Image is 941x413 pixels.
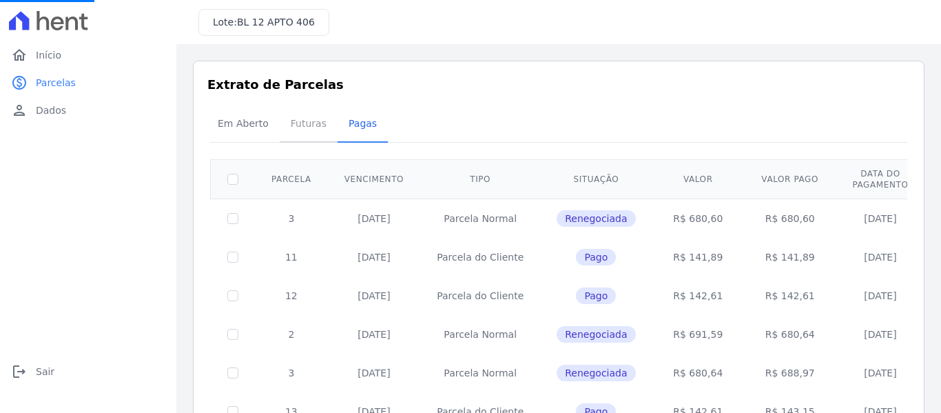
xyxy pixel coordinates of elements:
td: [DATE] [836,315,924,354]
span: Pago [576,288,616,304]
th: Data do pagamento [836,159,924,199]
td: [DATE] [328,276,420,315]
i: person [11,102,28,119]
span: Renegociada [557,210,635,227]
td: 11 [255,238,328,276]
td: 3 [255,354,328,392]
a: logoutSair [6,358,171,385]
td: R$ 142,61 [652,276,744,315]
td: R$ 688,97 [744,354,836,392]
td: R$ 141,89 [744,238,836,276]
input: Só é possível selecionar pagamentos em aberto [227,290,238,301]
td: 3 [255,199,328,238]
input: Só é possível selecionar pagamentos em aberto [227,213,238,224]
h3: Lote: [213,15,315,30]
span: Pagas [340,110,385,137]
a: paidParcelas [6,69,171,97]
span: Em Aberto [209,110,277,137]
td: R$ 680,60 [744,199,836,238]
td: [DATE] [836,354,924,392]
span: Início [36,48,61,62]
td: 2 [255,315,328,354]
span: BL 12 APTO 406 [237,17,315,28]
a: Futuras [280,107,338,143]
td: Parcela Normal [420,354,540,392]
td: [DATE] [328,315,420,354]
a: Pagas [338,107,388,143]
input: Só é possível selecionar pagamentos em aberto [227,367,238,379]
span: Sair [36,365,54,379]
i: paid [11,74,28,91]
a: Em Aberto [207,107,280,143]
td: 12 [255,276,328,315]
span: Renegociada [557,326,635,343]
td: Parcela do Cliente [420,238,540,276]
i: home [11,47,28,63]
td: R$ 680,64 [652,354,744,392]
td: [DATE] [836,199,924,238]
td: Parcela do Cliente [420,276,540,315]
a: homeInício [6,41,171,69]
span: Pago [576,249,616,265]
th: Vencimento [328,159,420,199]
i: logout [11,363,28,380]
span: Parcelas [36,76,76,90]
td: R$ 680,60 [652,199,744,238]
td: [DATE] [836,238,924,276]
td: R$ 680,64 [744,315,836,354]
th: Tipo [420,159,540,199]
input: Só é possível selecionar pagamentos em aberto [227,329,238,340]
h3: Extrato de Parcelas [207,75,910,94]
input: Só é possível selecionar pagamentos em aberto [227,252,238,263]
th: Situação [540,159,652,199]
td: [DATE] [328,354,420,392]
td: [DATE] [328,199,420,238]
td: R$ 142,61 [744,276,836,315]
a: personDados [6,97,171,124]
span: Futuras [282,110,335,137]
span: Dados [36,103,66,117]
td: [DATE] [328,238,420,276]
th: Valor [652,159,744,199]
td: R$ 141,89 [652,238,744,276]
td: Parcela Normal [420,199,540,238]
td: R$ 691,59 [652,315,744,354]
td: Parcela Normal [420,315,540,354]
span: Renegociada [557,365,635,381]
td: [DATE] [836,276,924,315]
th: Parcela [255,159,328,199]
th: Valor pago [744,159,836,199]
